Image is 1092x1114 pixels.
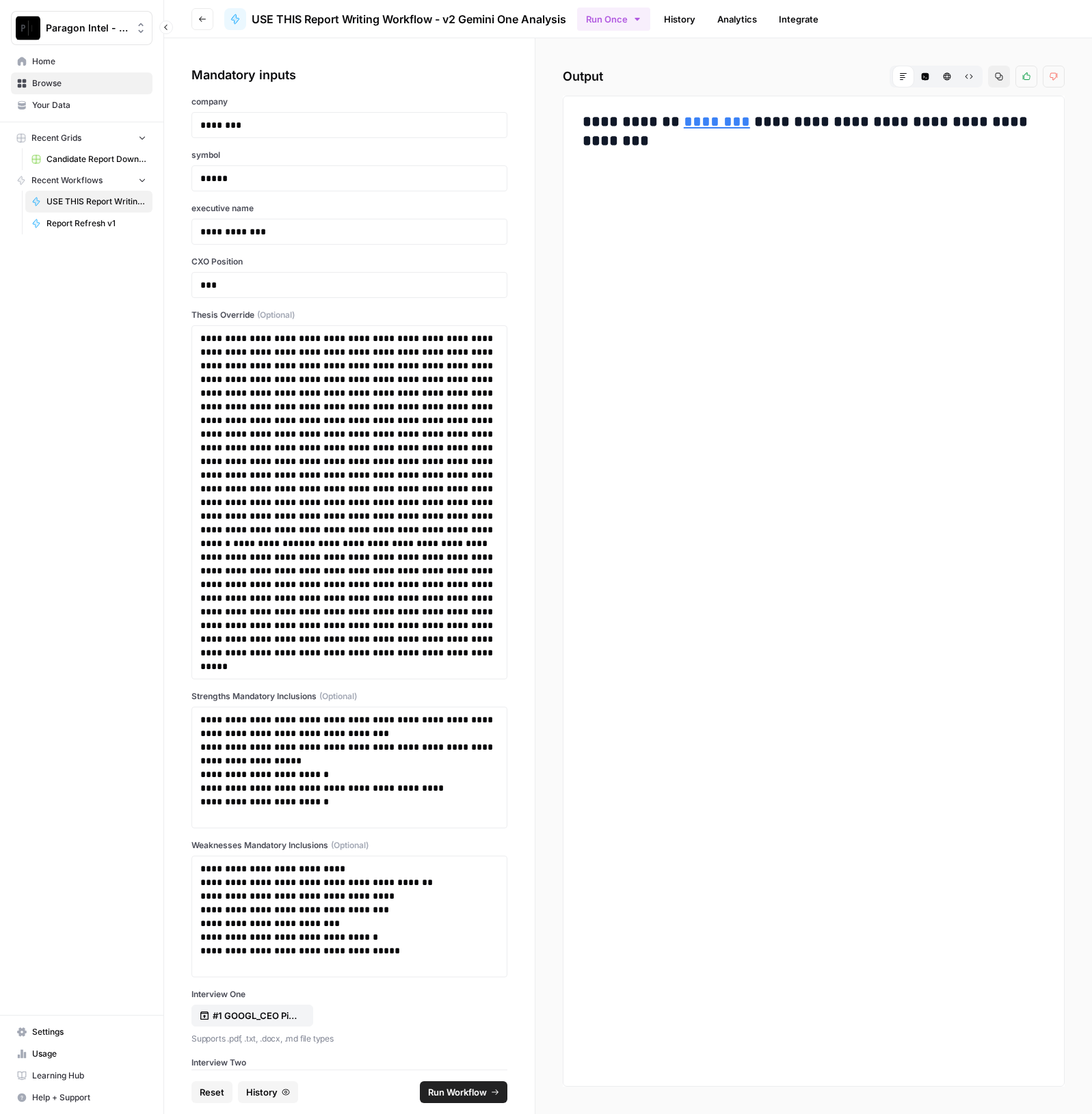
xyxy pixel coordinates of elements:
a: Browse [11,72,152,94]
h2: Output [563,66,1065,87]
button: Reset [191,1081,232,1103]
span: Recent Workflows [31,174,103,187]
a: Your Data [11,94,152,116]
a: USE THIS Report Writing Workflow - v2 Gemini One Analysis [224,8,566,30]
label: Weaknesses Mandatory Inclusions [191,839,507,852]
a: Analytics [709,8,765,30]
a: USE THIS Report Writing Workflow - v2 Gemini One Analysis [25,191,152,213]
p: Supports .pdf, .txt, .docx, .md file types [191,1032,507,1046]
span: Paragon Intel - Bill / Ty / [PERSON_NAME] R&D [46,21,129,35]
button: Recent Grids [11,128,152,148]
span: (Optional) [257,309,295,321]
a: Usage [11,1043,152,1065]
span: (Optional) [319,690,357,703]
span: Home [32,55,146,68]
span: Report Refresh v1 [46,217,146,230]
label: executive name [191,202,507,215]
label: symbol [191,149,507,161]
a: Learning Hub [11,1065,152,1087]
span: Reset [200,1085,224,1099]
a: Candidate Report Download Sheet [25,148,152,170]
button: Help + Support [11,1087,152,1109]
img: Paragon Intel - Bill / Ty / Colby R&D Logo [16,16,40,40]
label: Thesis Override [191,309,507,321]
button: Workspace: Paragon Intel - Bill / Ty / Colby R&D [11,11,152,45]
p: #1 GOOGL_CEO Pichai Interviews_[DATE]_Paragon Intel.pdf [213,1009,300,1022]
label: Interview One [191,988,507,1001]
span: Usage [32,1048,146,1060]
a: Settings [11,1021,152,1043]
button: Run Workflow [420,1081,507,1103]
span: Your Data [32,99,146,111]
span: Recent Grids [31,132,81,144]
span: Settings [32,1026,146,1038]
button: History [238,1081,298,1103]
label: CXO Position [191,256,507,268]
span: Candidate Report Download Sheet [46,153,146,165]
button: #1 GOOGL_CEO Pichai Interviews_[DATE]_Paragon Intel.pdf [191,1005,313,1027]
a: Home [11,51,152,72]
span: USE THIS Report Writing Workflow - v2 Gemini One Analysis [46,195,146,208]
a: History [656,8,704,30]
label: company [191,96,507,108]
span: Learning Hub [32,1070,146,1082]
span: Browse [32,77,146,90]
span: History [246,1085,278,1099]
a: Report Refresh v1 [25,213,152,234]
button: Run Once [577,8,650,31]
span: USE THIS Report Writing Workflow - v2 Gemini One Analysis [252,11,566,27]
span: Run Workflow [428,1085,487,1099]
span: Help + Support [32,1091,146,1104]
label: Strengths Mandatory Inclusions [191,690,507,703]
span: (Optional) [331,839,369,852]
a: Integrate [771,8,827,30]
button: Recent Workflows [11,170,152,191]
div: Mandatory inputs [191,66,507,85]
label: Interview Two [191,1057,507,1069]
